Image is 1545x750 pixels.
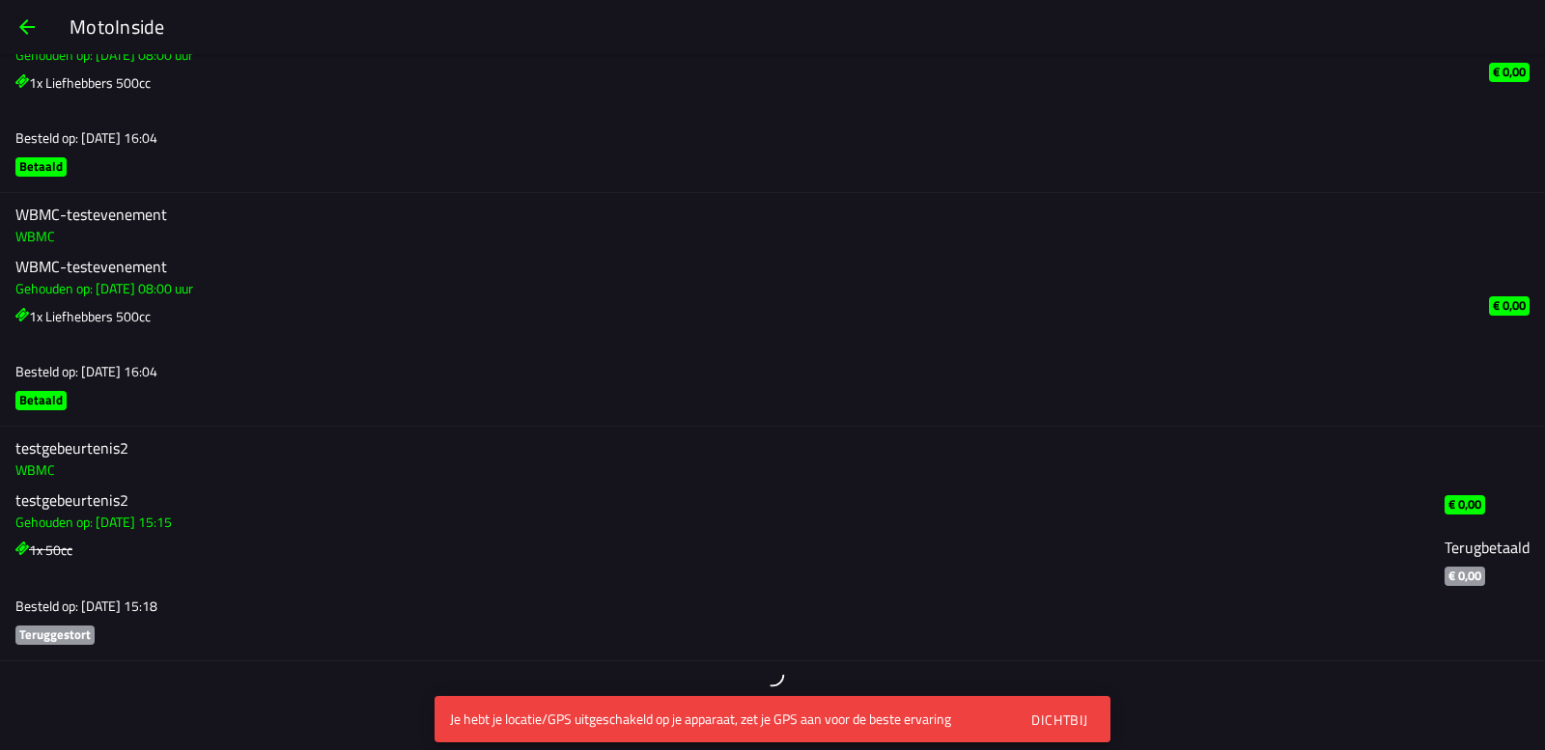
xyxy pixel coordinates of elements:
font: testgebeurtenis2 [15,436,128,459]
font: Betaald [19,390,63,409]
font: 1x 50cc [29,541,72,561]
font: WBMC-testevenement [15,203,167,226]
font: 1x Liefhebbers 500cc [29,306,151,326]
font: WBMC [15,459,55,480]
font: € 0,00 [1493,62,1526,81]
font: testgebeurtenis2 [15,488,128,512]
font: Betaald [19,156,63,176]
font: Terugbetaald [1445,536,1530,559]
font: Besteld op: [DATE] 15:18 [15,596,157,616]
font: Besteld op: [DATE] 16:04 [15,127,157,148]
font: Besteld op: [DATE] 16:04 [15,361,157,381]
font: MotoInside [70,12,165,42]
font: Teruggestort [19,625,91,644]
font: € 0,00 [1448,494,1481,514]
font: € 0,00 [1493,295,1526,315]
font: WBMC-testevenement [15,255,167,278]
font: Gehouden op: [DATE] 08:00 uur [15,278,193,298]
font: € 0,00 [1448,566,1481,585]
font: 1x Liefhebbers 500cc [29,72,151,93]
font: Gehouden op: [DATE] 08:00 uur [15,44,193,65]
font: Gehouden op: [DATE] 15:15 [15,513,172,533]
font: WBMC [15,226,55,246]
